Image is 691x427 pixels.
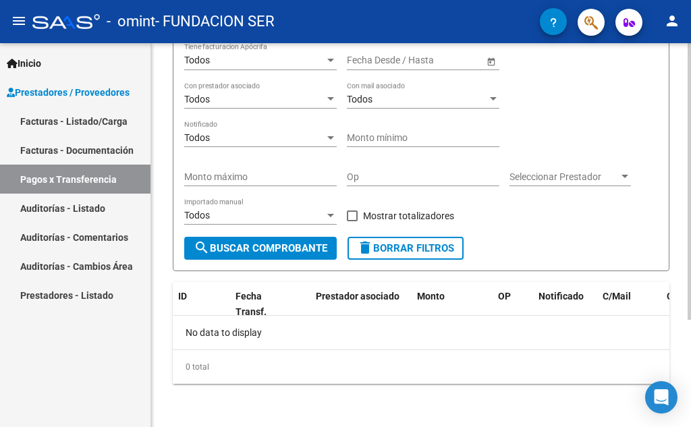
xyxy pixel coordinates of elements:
[7,85,130,100] span: Prestadores / Proveedores
[417,291,445,302] span: Monto
[664,13,680,29] mat-icon: person
[363,208,454,224] span: Mostrar totalizadores
[357,239,373,256] mat-icon: delete
[533,282,597,326] datatable-header-cell: Notificado
[493,282,533,326] datatable-header-cell: OP
[173,350,669,384] div: 0 total
[194,239,210,256] mat-icon: search
[603,291,631,302] span: C/Mail
[357,242,454,254] span: Borrar Filtros
[484,54,498,68] button: Open calendar
[178,291,187,302] span: ID
[173,316,669,349] div: No data to display
[347,55,396,66] input: Fecha inicio
[348,237,464,260] button: Borrar Filtros
[347,94,372,105] span: Todos
[173,282,230,326] datatable-header-cell: ID
[107,7,155,36] span: - omint
[184,210,210,221] span: Todos
[509,171,619,183] span: Seleccionar Prestador
[230,282,291,326] datatable-header-cell: Fecha Transf.
[184,237,337,260] button: Buscar Comprobante
[412,282,493,326] datatable-header-cell: Monto
[408,55,474,66] input: Fecha fin
[310,282,412,326] datatable-header-cell: Prestador asociado
[11,13,27,29] mat-icon: menu
[7,56,41,71] span: Inicio
[597,282,661,326] datatable-header-cell: C/Mail
[194,242,327,254] span: Buscar Comprobante
[184,55,210,65] span: Todos
[316,291,399,302] span: Prestador asociado
[184,94,210,105] span: Todos
[538,291,584,302] span: Notificado
[155,7,275,36] span: - FUNDACION SER
[498,291,511,302] span: OP
[236,291,267,317] span: Fecha Transf.
[184,132,210,143] span: Todos
[645,381,678,414] div: Open Intercom Messenger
